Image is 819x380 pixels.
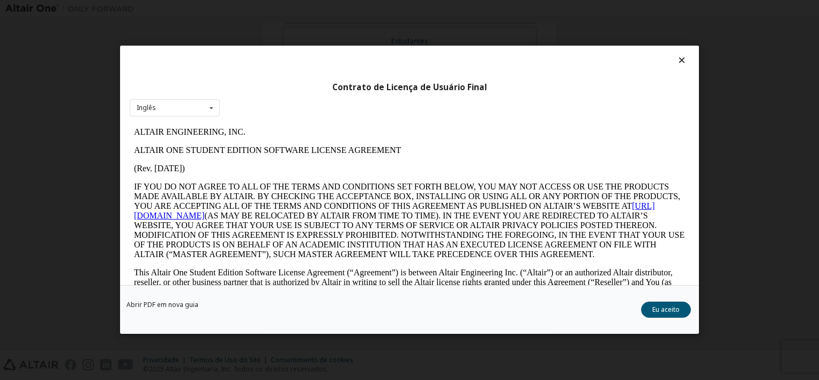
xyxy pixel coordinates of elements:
[4,41,555,50] p: (Rev. [DATE])
[4,78,525,97] a: [URL][DOMAIN_NAME]
[4,4,555,14] p: ALTAIR ENGINEERING, INC.
[4,59,555,136] p: IF YOU DO NOT AGREE TO ALL OF THE TERMS AND CONDITIONS SET FORTH BELOW, YOU MAY NOT ACCESS OR USE...
[4,23,555,32] p: ALTAIR ONE STUDENT EDITION SOFTWARE LICENSE AGREEMENT
[126,302,198,309] a: Abrir PDF em nova guia
[137,105,156,111] div: Inglês
[4,145,555,184] p: This Altair One Student Edition Software License Agreement (“Agreement”) is between Altair Engine...
[641,302,691,318] button: Eu aceito
[130,82,689,93] div: Contrato de Licença de Usuário Final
